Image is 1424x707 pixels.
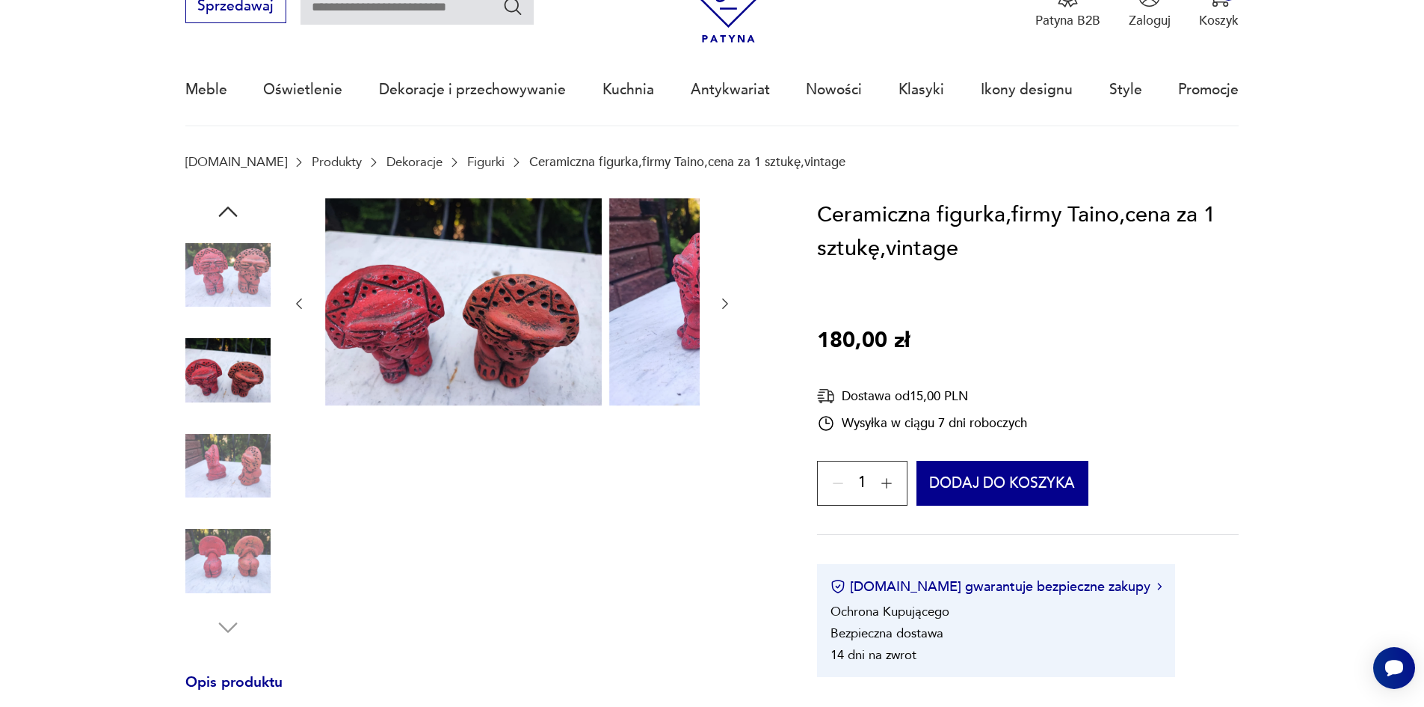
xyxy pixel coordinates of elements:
p: 180,00 zł [817,324,910,358]
h3: Opis produktu [185,677,774,707]
a: Nowości [806,55,862,124]
a: Dekoracje [386,155,443,169]
p: Zaloguj [1129,12,1171,29]
img: Zdjęcie produktu Ceramiczna figurka,firmy Taino,cena za 1 sztukę,vintage [185,328,271,413]
a: Sprzedawaj [185,1,286,13]
a: Style [1109,55,1142,124]
img: Zdjęcie produktu Ceramiczna figurka,firmy Taino,cena za 1 sztukę,vintage [609,198,886,406]
li: Ochrona Kupującego [830,603,949,620]
img: Ikona certyfikatu [830,579,845,594]
img: Zdjęcie produktu Ceramiczna figurka,firmy Taino,cena za 1 sztukę,vintage [185,423,271,509]
a: [DOMAIN_NAME] [185,155,287,169]
img: Zdjęcie produktu Ceramiczna figurka,firmy Taino,cena za 1 sztukę,vintage [185,233,271,318]
a: Oświetlenie [263,55,342,124]
span: 1 [858,477,866,489]
button: Dodaj do koszyka [916,461,1089,506]
li: Bezpieczna dostawa [830,625,943,642]
iframe: Smartsupp widget button [1373,647,1415,689]
img: Zdjęcie produktu Ceramiczna figurka,firmy Taino,cena za 1 sztukę,vintage [185,518,271,604]
img: Ikona strzałki w prawo [1157,583,1162,590]
a: Dekoracje i przechowywanie [379,55,566,124]
a: Figurki [467,155,505,169]
a: Kuchnia [602,55,654,124]
a: Produkty [312,155,362,169]
p: Ceramiczna figurka,firmy Taino,cena za 1 sztukę,vintage [529,155,845,169]
div: Dostawa od 15,00 PLN [817,387,1027,405]
div: Wysyłka w ciągu 7 dni roboczych [817,414,1027,432]
a: Ikony designu [981,55,1073,124]
button: [DOMAIN_NAME] gwarantuje bezpieczne zakupy [830,578,1162,596]
a: Klasyki [899,55,944,124]
li: 14 dni na zwrot [830,646,916,664]
p: Koszyk [1199,12,1239,29]
a: Promocje [1178,55,1239,124]
a: Meble [185,55,227,124]
img: Ikona dostawy [817,387,835,405]
a: Antykwariat [691,55,770,124]
h1: Ceramiczna figurka,firmy Taino,cena za 1 sztukę,vintage [817,198,1239,266]
img: Zdjęcie produktu Ceramiczna figurka,firmy Taino,cena za 1 sztukę,vintage [325,198,602,406]
p: Patyna B2B [1035,12,1100,29]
